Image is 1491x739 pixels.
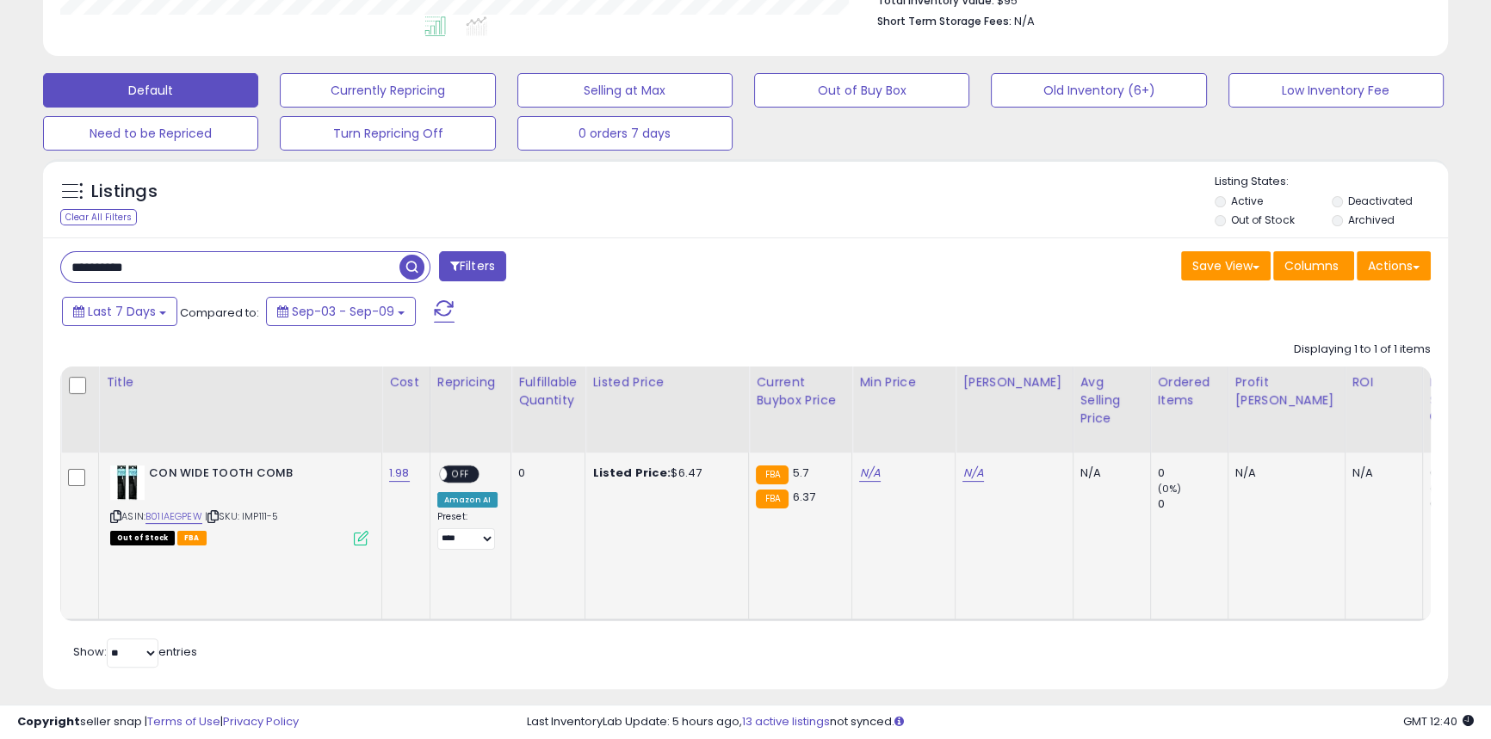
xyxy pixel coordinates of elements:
[1348,194,1413,208] label: Deactivated
[1080,373,1143,428] div: Avg Selling Price
[1158,373,1221,410] div: Ordered Items
[1357,251,1431,280] button: Actions
[859,465,880,482] a: N/A
[17,714,299,730] div: seller snap | |
[437,492,498,508] div: Amazon AI
[91,180,158,204] h5: Listings
[389,373,423,391] div: Cost
[592,373,741,391] div: Listed Price
[1158,496,1228,512] div: 0
[1403,713,1474,730] span: 2025-09-17 12:40 GMT
[756,465,788,484] small: FBA
[1235,373,1338,410] div: Profit [PERSON_NAME]
[756,490,788,508] small: FBA
[389,465,410,482] a: 1.98
[1014,13,1035,29] span: N/A
[145,509,202,524] a: B01IAEGPEW
[43,73,258,108] button: Default
[1231,212,1294,227] label: Out of Stock
[147,713,220,730] a: Terms of Use
[1228,73,1444,108] button: Low Inventory Fee
[592,465,735,481] div: $6.47
[17,713,80,730] strong: Copyright
[1294,342,1431,358] div: Displaying 1 to 1 of 1 items
[1181,251,1271,280] button: Save View
[1215,174,1448,190] p: Listing States:
[742,713,830,730] a: 13 active listings
[110,465,368,544] div: ASIN:
[62,297,177,326] button: Last 7 Days
[1080,465,1137,481] div: N/A
[73,644,197,660] span: Show: entries
[991,73,1206,108] button: Old Inventory (6+)
[1231,194,1263,208] label: Active
[1273,251,1354,280] button: Columns
[280,116,495,151] button: Turn Repricing Off
[1430,410,1440,425] small: Days In Stock.
[1352,373,1415,391] div: ROI
[439,251,506,281] button: Filters
[110,531,175,545] span: All listings that are currently out of stock and unavailable for purchase on Amazon
[43,116,258,151] button: Need to be Repriced
[180,305,259,321] span: Compared to:
[518,465,572,481] div: 0
[205,509,279,523] span: | SKU: IMP111-5
[177,531,207,545] span: FBA
[1235,465,1332,481] div: N/A
[859,373,948,391] div: Min Price
[437,373,504,391] div: Repricing
[1348,212,1395,227] label: Archived
[517,73,733,108] button: Selling at Max
[793,465,808,481] span: 5.7
[517,116,733,151] button: 0 orders 7 days
[266,297,416,326] button: Sep-03 - Sep-09
[1284,257,1339,274] span: Columns
[527,714,1474,730] div: Last InventoryLab Update: 5 hours ago, not synced.
[1352,465,1409,481] div: N/A
[962,465,983,482] a: N/A
[106,373,374,391] div: Title
[447,467,474,482] span: OFF
[292,303,394,320] span: Sep-03 - Sep-09
[223,713,299,730] a: Privacy Policy
[754,73,969,108] button: Out of Buy Box
[1158,465,1228,481] div: 0
[149,465,358,486] b: CON WIDE TOOTH COMB
[88,303,156,320] span: Last 7 Days
[280,73,495,108] button: Currently Repricing
[962,373,1065,391] div: [PERSON_NAME]
[1430,482,1454,496] small: (0%)
[592,465,671,481] b: Listed Price:
[756,373,844,410] div: Current Buybox Price
[60,209,137,225] div: Clear All Filters
[437,511,498,550] div: Preset:
[518,373,578,410] div: Fulfillable Quantity
[110,465,145,500] img: 41yTCKBUL+L._SL40_.jpg
[1158,482,1182,496] small: (0%)
[877,14,1012,28] b: Short Term Storage Fees:
[793,489,816,505] span: 6.37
